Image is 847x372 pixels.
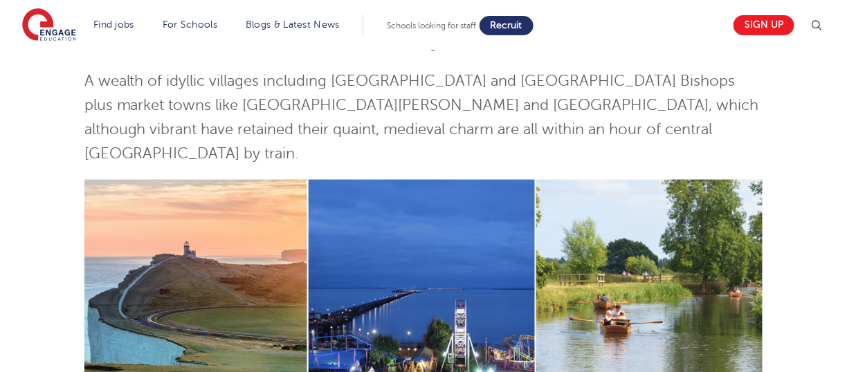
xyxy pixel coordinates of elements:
[93,19,134,30] a: Find jobs
[734,15,794,35] a: Sign up
[84,73,759,162] span: A wealth of idyllic villages including [GEOGRAPHIC_DATA] and [GEOGRAPHIC_DATA] Bishops plus marke...
[388,21,477,30] span: Schools looking for staff
[480,16,534,35] a: Recruit
[246,19,340,30] a: Blogs & Latest News
[22,8,76,43] img: Engage Education
[163,19,217,30] a: For Schools
[491,20,522,30] span: Recruit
